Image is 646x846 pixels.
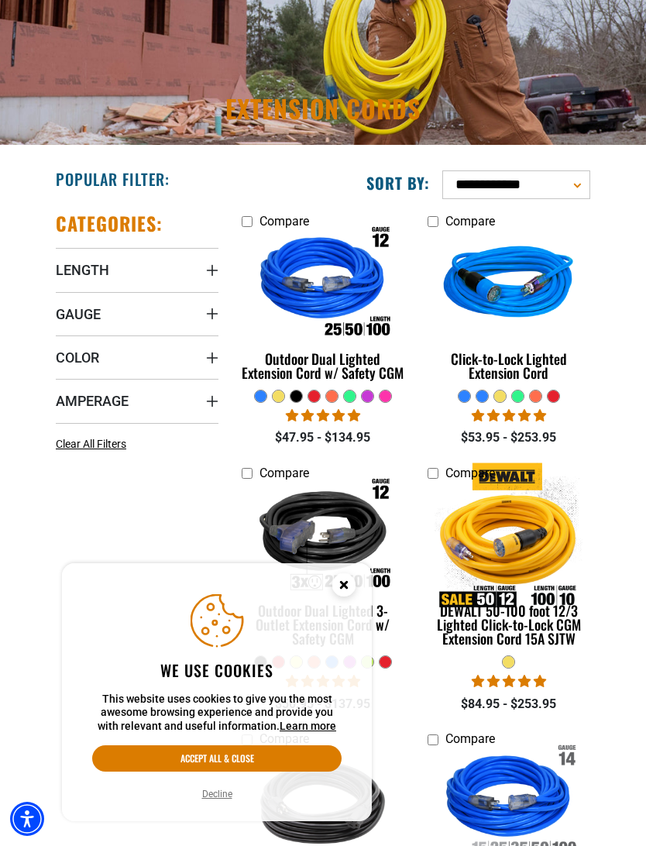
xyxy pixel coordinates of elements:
[92,660,342,680] h2: We use cookies
[10,802,44,836] div: Accessibility Menu
[472,674,546,689] span: 4.84 stars
[56,438,126,450] span: Clear All Filters
[56,392,129,410] span: Amperage
[286,408,360,423] span: 4.81 stars
[427,211,591,359] img: blue
[62,563,372,822] aside: Cookie Consent
[56,379,218,422] summary: Amperage
[366,173,430,193] label: Sort by:
[56,305,101,323] span: Gauge
[428,695,590,714] div: $84.95 - $253.95
[56,248,218,291] summary: Length
[445,731,495,746] span: Compare
[92,745,342,772] button: Accept all & close
[445,214,495,229] span: Compare
[428,428,590,447] div: $53.95 - $253.95
[241,211,405,359] img: Outdoor Dual Lighted Extension Cord w/ Safety CGM
[428,352,590,380] div: Click-to-Lock Lighted Extension Cord
[198,786,237,802] button: Decline
[427,463,591,610] img: DEWALT 50-100 foot 12/3 Lighted Click-to-Lock CGM Extension Cord 15A SJTW
[472,408,546,423] span: 4.87 stars
[259,214,309,229] span: Compare
[242,488,404,655] a: Outdoor Dual Lighted 3-Outlet Extension Cord w/ Safety CGM Outdoor Dual Lighted 3-Outlet Extensio...
[56,211,163,236] h2: Categories:
[56,169,170,189] h2: Popular Filter:
[92,693,342,734] p: This website uses cookies to give you the most awesome browsing experience and provide you with r...
[56,436,132,452] a: Clear All Filters
[242,428,404,447] div: $47.95 - $134.95
[56,96,590,121] h1: Extension Cords
[56,349,99,366] span: Color
[280,720,336,732] a: This website uses cookies to give you the most awesome browsing experience and provide you with r...
[428,488,590,655] a: DEWALT 50-100 foot 12/3 Lighted Click-to-Lock CGM Extension Cord 15A SJTW DEWALT 50-100 foot 12/3...
[56,335,218,379] summary: Color
[259,466,309,480] span: Compare
[242,236,404,389] a: Outdoor Dual Lighted Extension Cord w/ Safety CGM Outdoor Dual Lighted Extension Cord w/ Safety CGM
[56,261,109,279] span: Length
[242,352,404,380] div: Outdoor Dual Lighted Extension Cord w/ Safety CGM
[445,466,495,480] span: Compare
[428,604,590,645] div: DEWALT 50-100 foot 12/3 Lighted Click-to-Lock CGM Extension Cord 15A SJTW
[241,463,405,610] img: Outdoor Dual Lighted 3-Outlet Extension Cord w/ Safety CGM
[428,236,590,389] a: blue Click-to-Lock Lighted Extension Cord
[56,292,218,335] summary: Gauge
